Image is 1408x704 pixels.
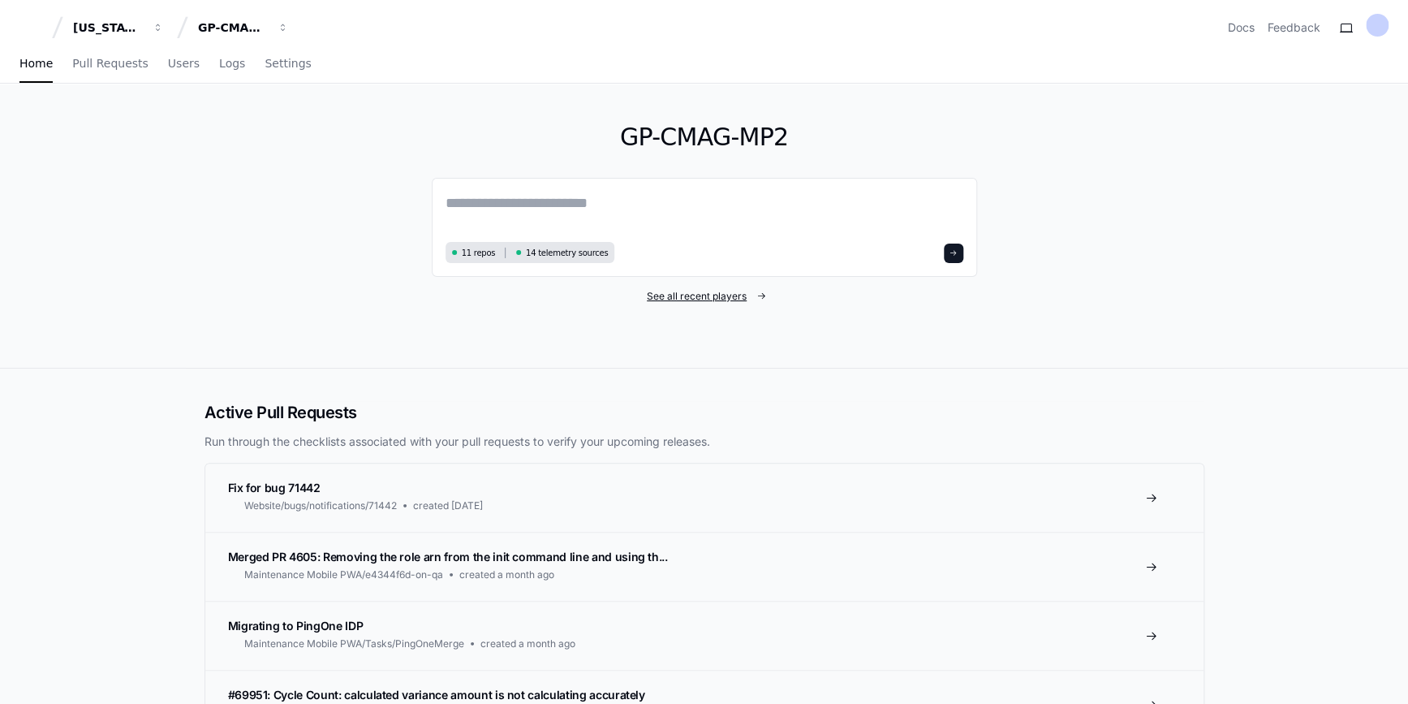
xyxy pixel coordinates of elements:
a: Home [19,45,53,83]
a: Settings [265,45,311,83]
span: 11 repos [462,247,496,259]
span: See all recent players [647,290,747,303]
button: GP-CMAG-MP2 [192,13,295,42]
a: See all recent players [432,290,977,303]
a: Migrating to PingOne IDPMaintenance Mobile PWA/Tasks/PingOneMergecreated a month ago [205,601,1203,670]
span: Maintenance Mobile PWA/Tasks/PingOneMerge [244,637,464,650]
h2: Active Pull Requests [205,401,1204,424]
span: Fix for bug 71442 [228,481,321,495]
span: created [DATE] [413,499,483,512]
span: Pull Requests [72,58,148,68]
button: Feedback [1268,19,1320,36]
span: created a month ago [480,637,575,650]
span: Merged PR 4605: Removing the role arn from the init command line and using th... [228,550,668,564]
span: created a month ago [459,568,554,581]
span: Maintenance Mobile PWA/e4344f6d-on-qa [244,568,443,581]
div: [US_STATE] Pacific [73,19,143,36]
button: [US_STATE] Pacific [67,13,170,42]
a: Logs [219,45,245,83]
a: Pull Requests [72,45,148,83]
span: #69951: Cycle Count: calculated variance amount is not calculating accurately [228,688,645,702]
a: Docs [1228,19,1255,36]
span: Migrating to PingOne IDP [228,619,364,633]
a: Merged PR 4605: Removing the role arn from the init command line and using th...Maintenance Mobil... [205,532,1203,601]
span: Users [168,58,200,68]
span: Logs [219,58,245,68]
div: GP-CMAG-MP2 [198,19,268,36]
span: Settings [265,58,311,68]
span: Home [19,58,53,68]
a: Fix for bug 71442Website/bugs/notifications/71442created [DATE] [205,464,1203,532]
p: Run through the checklists associated with your pull requests to verify your upcoming releases. [205,434,1204,450]
h1: GP-CMAG-MP2 [432,123,977,152]
span: 14 telemetry sources [526,247,608,259]
a: Users [168,45,200,83]
span: Website/bugs/notifications/71442 [244,499,397,512]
